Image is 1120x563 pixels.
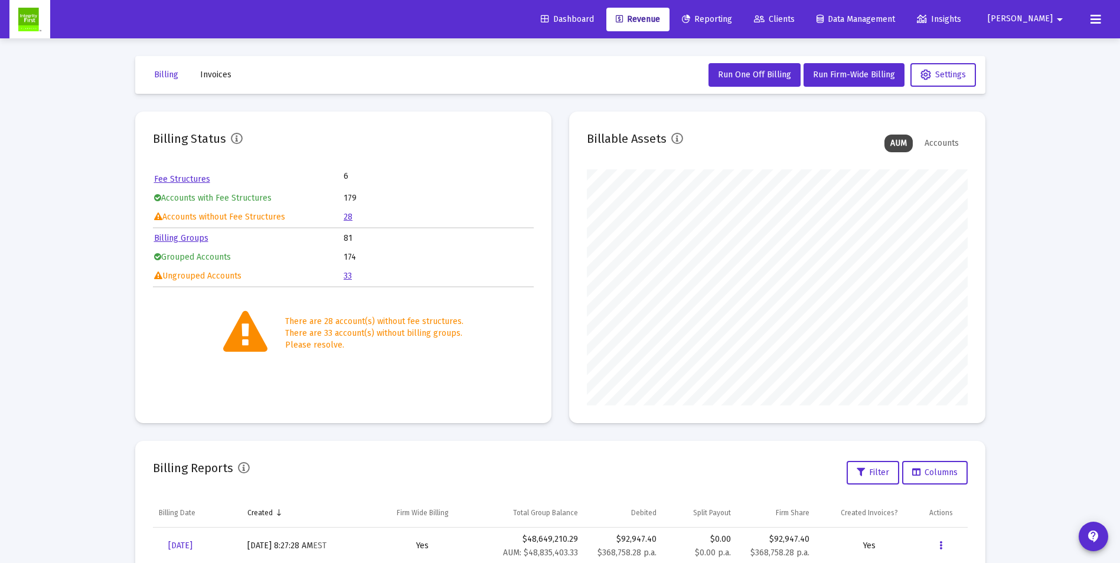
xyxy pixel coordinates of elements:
div: Debited [631,508,657,518]
td: Accounts with Fee Structures [154,189,343,207]
div: There are 28 account(s) without fee structures. [285,316,463,328]
span: Insights [917,14,961,24]
a: Data Management [807,8,905,31]
td: 6 [344,171,438,182]
small: EST [313,541,326,551]
span: Columns [912,467,958,477]
td: Column Total Group Balance [475,499,583,527]
td: Column Firm Share [737,499,815,527]
button: [PERSON_NAME] [974,7,1081,31]
span: [DATE] [168,541,192,551]
button: Billing [145,63,188,87]
button: Invoices [191,63,241,87]
button: Columns [902,461,968,485]
td: Ungrouped Accounts [154,267,343,285]
img: Dashboard [18,8,41,31]
div: Firm Wide Billing [397,508,449,518]
div: Yes [375,540,470,552]
mat-icon: contact_support [1086,529,1101,544]
div: Please resolve. [285,339,463,351]
span: Run One Off Billing [718,70,791,80]
a: Dashboard [531,8,603,31]
div: AUM [884,135,913,152]
td: Accounts without Fee Structures [154,208,343,226]
a: Reporting [672,8,742,31]
button: Run Firm-Wide Billing [804,63,905,87]
span: Clients [754,14,795,24]
a: 28 [344,212,352,222]
a: Revenue [606,8,670,31]
a: Billing Groups [154,233,208,243]
span: Invoices [200,70,231,80]
div: Created Invoices? [841,508,898,518]
h2: Billable Assets [587,129,667,148]
div: There are 33 account(s) without billing groups. [285,328,463,339]
a: Fee Structures [154,174,210,184]
td: Column Created Invoices? [815,499,923,527]
div: [DATE] 8:27:28 AM [247,540,364,552]
td: 174 [344,248,533,266]
span: Settings [920,70,966,80]
small: AUM: $48,835,403.33 [503,548,578,558]
small: $368,758.28 p.a. [597,548,657,558]
span: [PERSON_NAME] [988,14,1053,24]
div: Actions [929,508,953,518]
button: Filter [847,461,899,485]
div: Firm Share [776,508,809,518]
span: Filter [857,467,889,477]
h2: Billing Status [153,129,226,148]
button: Run One Off Billing [708,63,801,87]
td: Column Actions [923,499,968,527]
small: $0.00 p.a. [695,548,731,558]
div: $48,649,210.29 [481,533,577,559]
a: Insights [907,8,971,31]
div: Total Group Balance [513,508,578,518]
h2: Billing Reports [153,459,233,477]
span: Run Firm-Wide Billing [813,70,895,80]
td: Column Created [241,499,370,527]
button: Settings [910,63,976,87]
span: Reporting [682,14,732,24]
span: Revenue [616,14,660,24]
span: Dashboard [541,14,594,24]
div: $92,947.40 [743,533,809,545]
div: $0.00 [668,533,731,559]
span: Data Management [817,14,895,24]
td: 179 [344,189,533,207]
mat-icon: arrow_drop_down [1053,8,1067,31]
td: Grouped Accounts [154,248,343,266]
div: $92,947.40 [590,533,657,545]
td: Column Billing Date [153,499,242,527]
td: Column Firm Wide Billing [370,499,476,527]
div: Billing Date [159,508,195,518]
td: Column Debited [584,499,662,527]
div: Accounts [919,135,965,152]
td: 81 [344,230,533,247]
a: Clients [745,8,804,31]
td: Column Split Payout [662,499,737,527]
div: Created [247,508,273,518]
a: 33 [344,271,352,281]
small: $368,758.28 p.a. [750,548,809,558]
div: Split Payout [693,508,731,518]
a: [DATE] [159,534,202,558]
div: Yes [821,540,917,552]
span: Billing [154,70,178,80]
